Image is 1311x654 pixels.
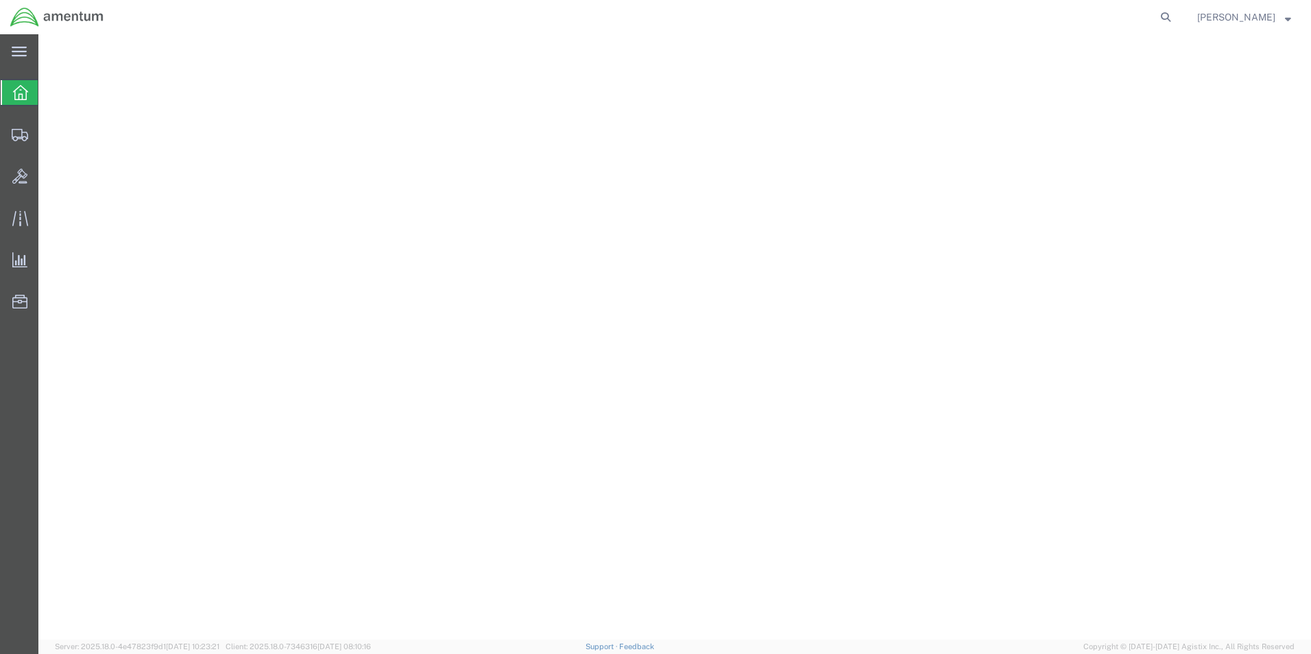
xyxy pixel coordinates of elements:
[10,7,104,27] img: logo
[166,642,219,651] span: [DATE] 10:23:21
[226,642,371,651] span: Client: 2025.18.0-7346316
[1083,641,1295,653] span: Copyright © [DATE]-[DATE] Agistix Inc., All Rights Reserved
[317,642,371,651] span: [DATE] 08:10:16
[38,34,1311,640] iframe: FS Legacy Container
[586,642,620,651] a: Support
[55,642,219,651] span: Server: 2025.18.0-4e47823f9d1
[1197,10,1275,25] span: Susan Mitchell-Robertson
[619,642,654,651] a: Feedback
[1196,9,1292,25] button: [PERSON_NAME]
